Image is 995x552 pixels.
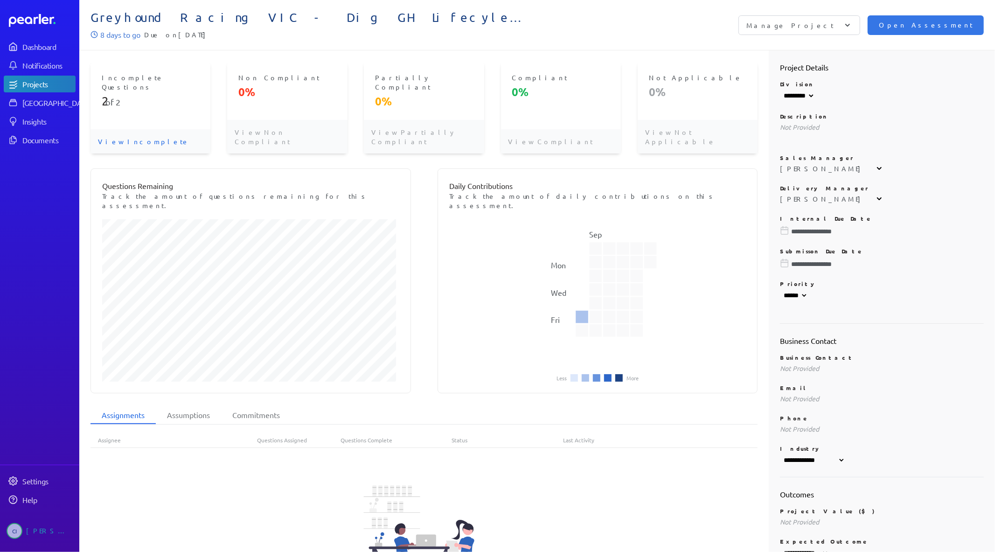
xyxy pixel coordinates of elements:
[780,154,984,161] p: Sales Manager
[116,97,120,107] span: 2
[512,84,610,99] p: 0%
[100,29,140,40] p: 8 days to go
[102,94,105,108] span: 2
[780,445,984,452] p: Industry
[22,42,75,51] div: Dashboard
[90,129,210,154] p: View Incomplete
[4,113,76,130] a: Insights
[780,425,819,433] span: Not Provided
[4,94,76,111] a: [GEOGRAPHIC_DATA]
[590,230,602,239] text: Sep
[780,123,819,131] span: Not Provided
[257,436,341,444] div: Questions Assigned
[780,184,984,192] p: Delivery Manager
[102,73,199,91] p: Incomplete Questions
[780,215,984,222] p: Internal Due Date
[780,364,819,372] span: Not Provided
[649,84,746,99] p: 0%
[22,117,75,126] div: Insights
[638,120,758,154] p: View Not Applicable
[22,61,75,70] div: Notifications
[780,112,984,120] p: Description
[780,194,865,203] div: [PERSON_NAME]
[4,491,76,508] a: Help
[4,519,76,543] a: CI[PERSON_NAME]
[746,21,834,30] p: Manage Project
[649,73,746,82] p: Not Applicable
[4,132,76,148] a: Documents
[780,414,984,422] p: Phone
[375,94,473,109] p: 0%
[557,375,567,381] li: Less
[780,227,984,236] input: Please choose a due date
[221,406,291,424] li: Commitments
[227,120,347,154] p: View Non Compliant
[780,384,984,391] p: Email
[626,375,639,381] li: More
[780,507,984,515] p: Project Value ($)
[512,73,610,82] p: Compliant
[868,15,984,35] button: Open Assessment
[364,120,484,154] p: View Partially Compliant
[780,489,984,500] h2: Outcomes
[780,164,865,173] div: [PERSON_NAME]
[22,79,75,89] div: Projects
[4,38,76,55] a: Dashboard
[102,94,199,109] p: of
[449,191,746,210] p: Track the amount of daily contributions on this assessment.
[22,135,75,145] div: Documents
[780,80,984,88] p: Division
[452,436,563,444] div: Status
[780,394,819,403] span: Not Provided
[9,14,76,27] a: Dashboard
[144,29,210,40] span: Due on [DATE]
[238,84,336,99] p: 0%
[780,538,984,545] p: Expected Outcome
[780,62,984,73] h2: Project Details
[780,335,984,346] h2: Business Contact
[102,180,399,191] p: Questions Remaining
[780,259,984,269] input: Please choose a due date
[238,73,336,82] p: Non Compliant
[26,523,73,539] div: [PERSON_NAME]
[4,473,76,489] a: Settings
[780,517,819,526] span: Not Provided
[90,10,537,25] span: Greyhound Racing VIC - Dig GH Lifecyle Tracking
[341,436,452,444] div: Questions Complete
[780,247,984,255] p: Submisson Due Date
[449,180,746,191] p: Daily Contributions
[7,523,22,539] span: Carolina Irigoyen
[156,406,221,424] li: Assumptions
[375,73,473,91] p: Partially Compliant
[780,280,984,287] p: Priority
[22,98,92,107] div: [GEOGRAPHIC_DATA]
[22,495,75,504] div: Help
[22,476,75,486] div: Settings
[551,260,566,270] text: Mon
[90,436,257,444] div: Assignee
[879,20,973,30] span: Open Assessment
[551,288,566,297] text: Wed
[90,406,156,424] li: Assignments
[102,191,399,210] p: Track the amount of questions remaining for this assessment.
[563,436,730,444] div: Last Activity
[4,76,76,92] a: Projects
[501,129,621,154] p: View Compliant
[551,315,560,325] text: Fri
[4,57,76,74] a: Notifications
[780,354,984,361] p: Business Contact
